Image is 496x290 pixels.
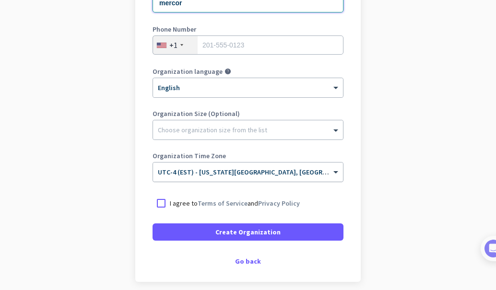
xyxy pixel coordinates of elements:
div: +1 [169,40,177,50]
input: 201-555-0123 [153,35,343,55]
p: I agree to and [170,198,300,208]
span: Create Organization [215,227,281,237]
label: Organization language [153,68,223,75]
button: Create Organization [153,223,343,241]
label: Organization Time Zone [153,152,343,159]
a: Terms of Service [198,199,248,208]
a: Privacy Policy [258,199,300,208]
i: help [224,68,231,75]
label: Organization Size (Optional) [153,110,343,117]
div: Go back [153,258,343,265]
label: Phone Number [153,26,343,33]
